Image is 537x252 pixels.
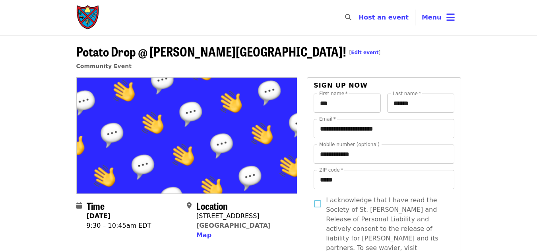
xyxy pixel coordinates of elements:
[196,199,228,213] span: Location
[446,12,455,23] i: bars icon
[393,91,421,96] label: Last name
[387,94,454,113] input: Last name
[196,222,271,229] a: [GEOGRAPHIC_DATA]
[314,82,368,89] span: Sign up now
[415,8,461,27] button: Toggle account menu
[87,221,151,231] div: 9:30 – 10:45am EDT
[314,119,454,138] input: Email
[87,199,105,213] span: Time
[356,8,363,27] input: Search
[319,117,336,121] label: Email
[76,202,82,209] i: calendar icon
[77,78,297,193] img: Potato Drop @ Randolph College! organized by Society of St. Andrew
[319,91,348,96] label: First name
[196,231,211,240] button: Map
[76,63,132,69] a: Community Event
[359,14,409,21] a: Host an event
[319,168,343,172] label: ZIP code
[314,145,454,164] input: Mobile number (optional)
[196,231,211,239] span: Map
[319,142,380,147] label: Mobile number (optional)
[76,42,381,61] span: Potato Drop @ [PERSON_NAME][GEOGRAPHIC_DATA]!
[314,170,454,189] input: ZIP code
[314,94,381,113] input: First name
[196,211,271,221] div: [STREET_ADDRESS]
[187,202,192,209] i: map-marker-alt icon
[345,14,351,21] i: search icon
[87,212,111,220] strong: [DATE]
[76,5,100,30] img: Society of St. Andrew - Home
[351,50,378,55] a: Edit event
[422,14,442,21] span: Menu
[349,50,381,55] span: [ ]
